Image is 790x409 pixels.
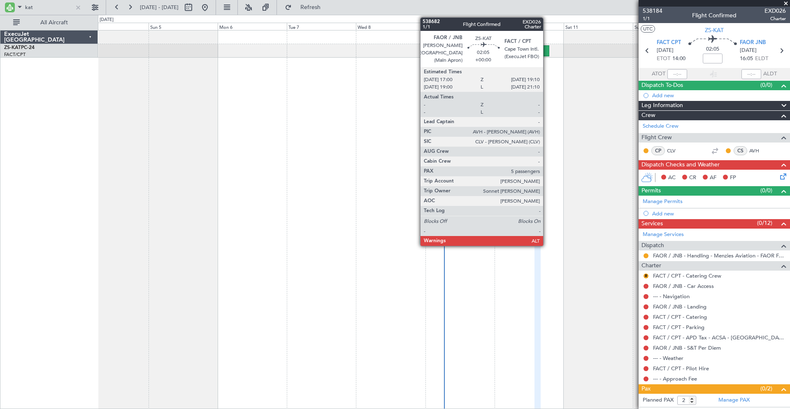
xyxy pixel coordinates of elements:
[672,55,685,63] span: 14:00
[689,174,696,182] span: CR
[705,26,724,35] span: ZS-KAT
[692,11,737,20] div: Flight Confirmed
[706,45,719,54] span: 02:05
[9,16,89,29] button: All Aircraft
[633,23,702,30] div: Sun 12
[760,384,772,393] span: (0/2)
[653,293,690,300] a: --- - Navigation
[641,25,655,33] button: UTC
[140,4,179,11] span: [DATE] - [DATE]
[356,23,425,30] div: Wed 8
[740,39,766,47] span: FAOR JNB
[4,45,21,50] span: ZS-KAT
[641,111,655,120] span: Crew
[641,101,683,110] span: Leg Information
[495,23,564,30] div: Fri 10
[657,55,670,63] span: ETOT
[643,122,678,131] a: Schedule Crew
[218,23,287,30] div: Mon 6
[653,324,704,331] a: FACT / CPT - Parking
[755,55,768,63] span: ELDT
[710,174,716,182] span: AF
[760,81,772,89] span: (0/0)
[657,39,681,47] span: FACT CPT
[653,272,721,279] a: FACT / CPT - Catering Crew
[667,147,685,154] a: CLV
[643,198,683,206] a: Manage Permits
[657,47,674,55] span: [DATE]
[287,23,356,30] div: Tue 7
[653,344,721,351] a: FAOR / JNB - S&T Per Diem
[763,70,777,78] span: ALDT
[641,219,663,229] span: Services
[79,23,149,30] div: Sat 4
[651,146,665,155] div: CP
[21,20,87,26] span: All Aircraft
[149,23,218,30] div: Sun 5
[641,160,720,170] span: Dispatch Checks and Weather
[4,51,26,58] a: FACT/CPT
[730,174,736,182] span: FP
[652,210,786,217] div: Add new
[653,252,786,259] a: FAOR / JNB - Handling - Menzies Aviation - FAOR FAOR / JNB
[641,81,683,90] span: Dispatch To-Dos
[4,45,35,50] a: ZS-KATPC-24
[25,1,72,14] input: A/C (Reg. or Type)
[668,174,676,182] span: AC
[653,303,706,310] a: FAOR / JNB - Landing
[564,23,633,30] div: Sat 11
[281,1,330,14] button: Refresh
[764,15,786,22] span: Charter
[641,261,661,271] span: Charter
[643,15,662,22] span: 1/1
[653,313,707,320] a: FACT / CPT - Catering
[643,396,674,404] label: Planned PAX
[652,70,665,78] span: ATOT
[757,219,772,227] span: (0/12)
[641,133,672,143] span: Flight Crew
[293,5,328,10] span: Refresh
[425,23,495,30] div: Thu 9
[653,334,786,341] a: FACT / CPT - APD Tax - ACSA - [GEOGRAPHIC_DATA] International FACT / CPT
[760,186,772,195] span: (0/0)
[100,16,114,23] div: [DATE]
[764,7,786,15] span: EXD026
[667,69,687,79] input: --:--
[653,355,683,362] a: --- - Weather
[652,92,786,99] div: Add new
[749,147,768,154] a: AVH
[641,186,661,196] span: Permits
[641,241,664,250] span: Dispatch
[740,55,753,63] span: 16:05
[641,384,651,394] span: Pax
[653,283,714,290] a: FAOR / JNB - Car Access
[734,146,747,155] div: CS
[718,396,750,404] a: Manage PAX
[653,375,697,382] a: --- - Approach Fee
[643,231,684,239] a: Manage Services
[653,365,709,372] a: FACT / CPT - Pilot Hire
[643,7,662,15] span: 538184
[740,47,757,55] span: [DATE]
[644,273,648,278] button: R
